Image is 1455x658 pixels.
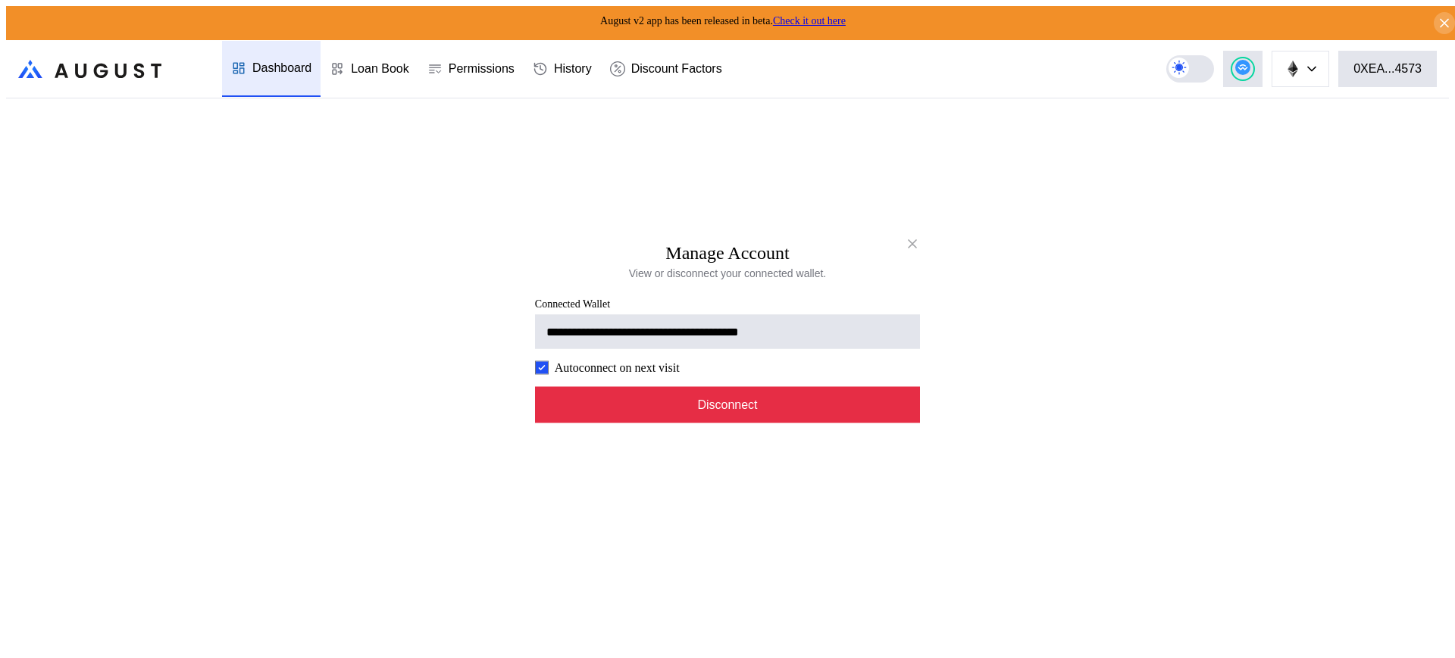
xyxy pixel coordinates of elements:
[535,386,920,423] button: Disconnect
[449,62,515,76] div: Permissions
[1353,62,1422,76] div: 0XEA...4573
[351,62,409,76] div: Loan Book
[900,232,925,256] button: close modal
[773,15,846,27] a: Check it out here
[535,298,920,310] span: Connected Wallet
[252,61,311,75] div: Dashboard
[554,62,592,76] div: History
[665,242,789,263] h2: Manage Account
[631,62,722,76] div: Discount Factors
[1284,61,1301,77] img: chain logo
[629,266,826,279] div: View or disconnect your connected wallet.
[555,360,680,374] label: Autoconnect on next visit
[600,15,846,27] span: August v2 app has been released in beta.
